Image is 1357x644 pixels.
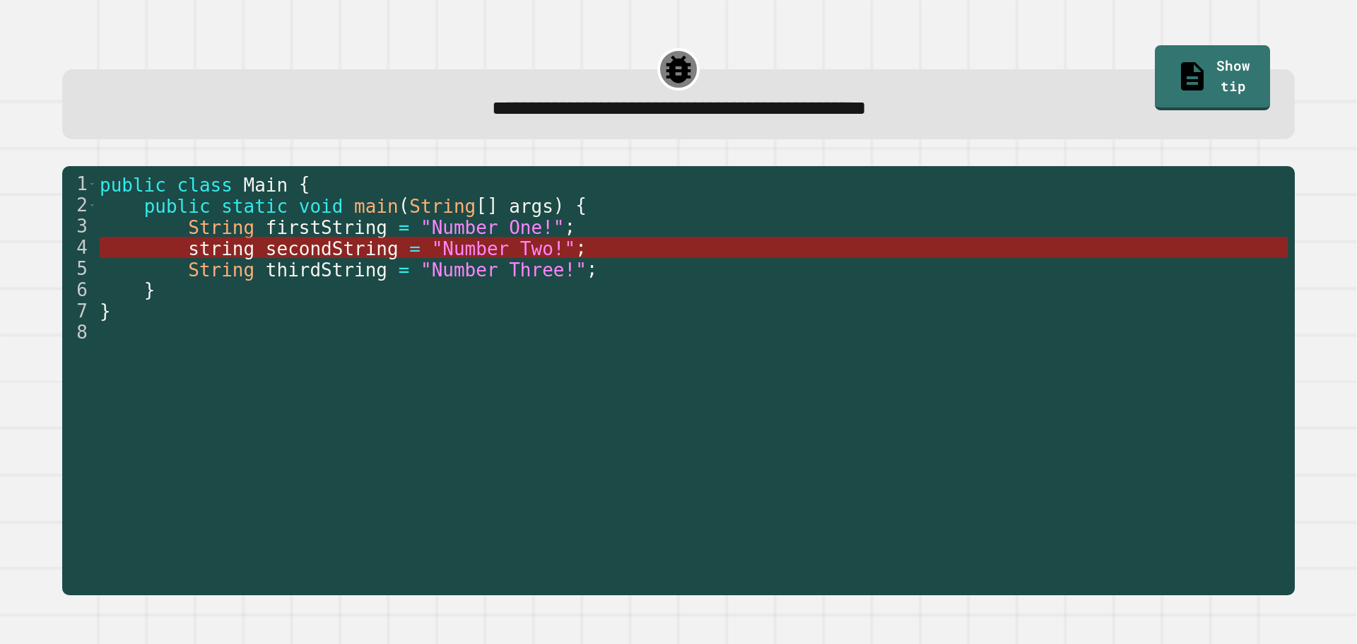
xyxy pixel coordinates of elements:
span: public [143,196,210,217]
div: 7 [62,300,97,322]
span: void [298,196,343,217]
span: Main [243,175,288,196]
span: firstString [265,217,387,238]
span: secondString [265,238,398,259]
span: String [188,217,254,238]
div: 1 [62,173,97,194]
a: Show tip [1155,45,1270,110]
div: 8 [62,322,97,343]
span: static [221,196,288,217]
span: thirdString [265,259,387,281]
div: 3 [62,216,97,237]
span: String [409,196,476,217]
span: args [509,196,553,217]
div: 5 [62,258,97,279]
div: 2 [62,194,97,216]
span: = [398,259,409,281]
div: 6 [62,279,97,300]
span: = [409,238,421,259]
div: 4 [62,237,97,258]
span: public [100,175,166,196]
span: Toggle code folding, rows 1 through 7 [88,173,96,194]
span: String [188,259,254,281]
span: "Number One!" [421,217,565,238]
span: main [354,196,399,217]
span: "Number Two!" [431,238,575,259]
span: = [398,217,409,238]
span: string [188,238,254,259]
span: Toggle code folding, rows 2 through 6 [88,194,96,216]
span: class [177,175,232,196]
span: "Number Three!" [421,259,587,281]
